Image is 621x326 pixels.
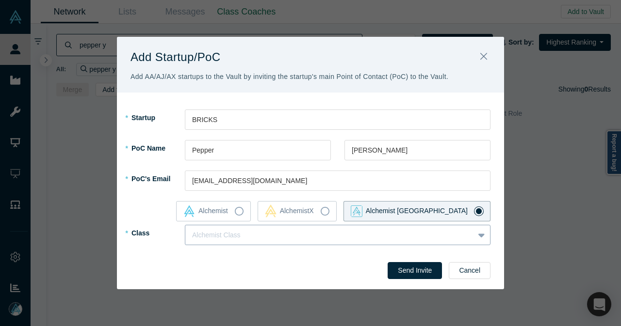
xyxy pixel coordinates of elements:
[449,262,490,279] button: Cancel
[265,204,277,217] img: alchemistx Vault Logo
[388,262,442,279] button: Send Invite
[131,140,185,157] label: PoC Name
[474,47,494,68] button: Close
[351,205,362,217] img: alchemist_aj Vault Logo
[265,204,314,217] div: AlchemistX
[183,205,195,217] img: alchemist Vault Logo
[351,205,468,217] div: Alchemist [GEOGRAPHIC_DATA]
[183,205,228,217] div: Alchemist
[131,171,185,187] label: PoC's Email
[131,225,185,242] label: Class
[131,71,448,83] p: Add AA/AJ/AX startups to the Vault by inviting the startup's main Point of Contact (PoC) to the V...
[131,109,185,126] label: Startup
[131,47,465,83] h1: Add Startup/PoC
